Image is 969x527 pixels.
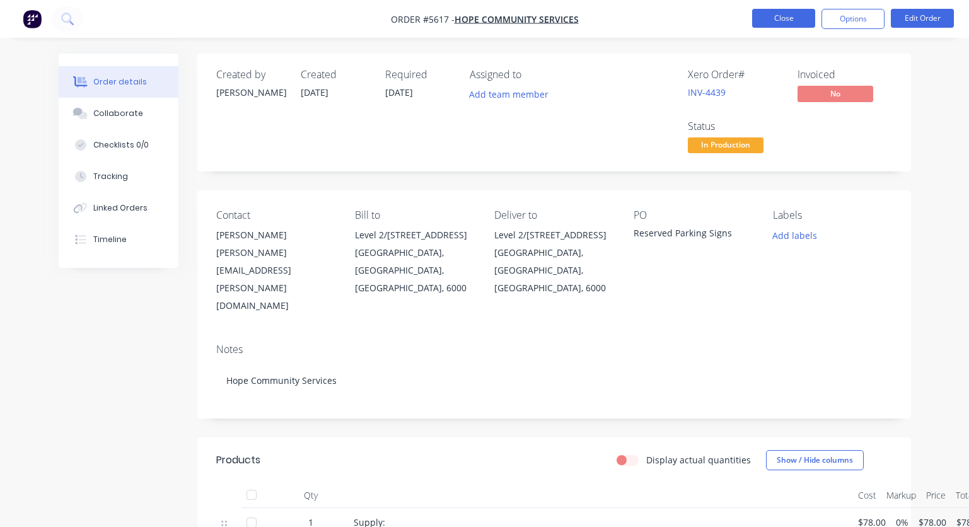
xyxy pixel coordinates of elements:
button: Edit Order [891,9,954,28]
div: Markup [881,483,921,508]
div: Hope Community Services [216,361,892,400]
div: Created by [216,69,286,81]
button: Options [821,9,885,29]
span: No [798,86,873,101]
div: Cost [853,483,881,508]
div: Deliver to [494,209,613,221]
div: Level 2/[STREET_ADDRESS] [494,226,613,244]
div: Tracking [93,171,128,182]
div: [PERSON_NAME][PERSON_NAME][EMAIL_ADDRESS][PERSON_NAME][DOMAIN_NAME] [216,226,335,315]
span: [DATE] [301,86,328,98]
button: Close [752,9,815,28]
button: Add team member [462,86,555,103]
div: [GEOGRAPHIC_DATA], [GEOGRAPHIC_DATA], [GEOGRAPHIC_DATA], 6000 [355,244,474,297]
div: Collaborate [93,108,143,119]
div: Required [385,69,455,81]
div: Checklists 0/0 [93,139,149,151]
div: Notes [216,344,892,356]
button: Linked Orders [59,192,178,224]
div: [PERSON_NAME] [216,226,335,244]
div: Level 2/[STREET_ADDRESS][GEOGRAPHIC_DATA], [GEOGRAPHIC_DATA], [GEOGRAPHIC_DATA], 6000 [494,226,613,297]
button: Tracking [59,161,178,192]
div: Invoiced [798,69,892,81]
button: Timeline [59,224,178,255]
button: Add team member [470,86,555,103]
span: Order #5617 - [391,13,455,25]
div: Qty [273,483,349,508]
a: INV-4439 [688,86,726,98]
div: Status [688,120,782,132]
span: In Production [688,137,763,153]
div: PO [634,209,753,221]
button: Add labels [766,226,824,243]
div: Bill to [355,209,474,221]
span: [DATE] [385,86,413,98]
img: Factory [23,9,42,28]
button: Show / Hide columns [766,450,864,470]
div: Xero Order # [688,69,782,81]
div: Labels [773,209,892,221]
div: Level 2/[STREET_ADDRESS][GEOGRAPHIC_DATA], [GEOGRAPHIC_DATA], [GEOGRAPHIC_DATA], 6000 [355,226,474,297]
div: Assigned to [470,69,596,81]
div: Reserved Parking Signs [634,226,753,244]
button: Order details [59,66,178,98]
div: [PERSON_NAME] [216,86,286,99]
div: [GEOGRAPHIC_DATA], [GEOGRAPHIC_DATA], [GEOGRAPHIC_DATA], 6000 [494,244,613,297]
a: Hope Community Services [455,13,579,25]
button: Checklists 0/0 [59,129,178,161]
div: [PERSON_NAME][EMAIL_ADDRESS][PERSON_NAME][DOMAIN_NAME] [216,244,335,315]
div: Products [216,453,260,468]
div: Created [301,69,370,81]
div: Price [921,483,951,508]
div: Order details [93,76,147,88]
div: Contact [216,209,335,221]
div: Level 2/[STREET_ADDRESS] [355,226,474,244]
div: Linked Orders [93,202,148,214]
button: Collaborate [59,98,178,129]
button: In Production [688,137,763,156]
label: Display actual quantities [646,453,751,466]
div: Timeline [93,234,127,245]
